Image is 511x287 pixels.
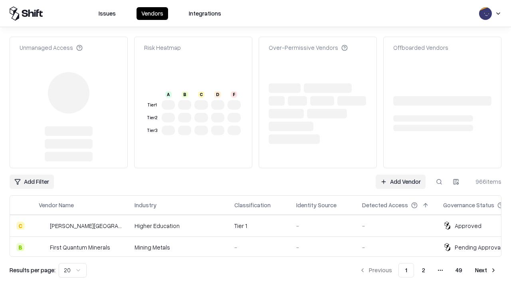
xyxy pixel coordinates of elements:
[182,91,188,98] div: B
[443,201,494,209] div: Governance Status
[146,102,158,108] div: Tier 1
[470,263,501,277] button: Next
[455,243,502,252] div: Pending Approval
[10,266,55,274] p: Results per page:
[94,7,121,20] button: Issues
[362,201,408,209] div: Detected Access
[296,243,349,252] div: -
[146,114,158,121] div: Tier 2
[16,222,24,230] div: C
[184,7,226,20] button: Integrations
[39,243,47,251] img: First Quantum Minerals
[455,222,481,230] div: Approved
[355,263,501,277] nav: pagination
[398,263,414,277] button: 1
[234,201,271,209] div: Classification
[135,222,222,230] div: Higher Education
[234,243,283,252] div: -
[362,222,430,230] div: -
[296,222,349,230] div: -
[50,222,122,230] div: [PERSON_NAME][GEOGRAPHIC_DATA]
[135,201,156,209] div: Industry
[146,127,158,134] div: Tier 3
[469,177,501,186] div: 966 items
[16,243,24,251] div: B
[144,43,181,52] div: Risk Heatmap
[165,91,172,98] div: A
[50,243,110,252] div: First Quantum Minerals
[198,91,204,98] div: C
[296,201,337,209] div: Identity Source
[137,7,168,20] button: Vendors
[135,243,222,252] div: Mining Metals
[393,43,448,52] div: Offboarded Vendors
[416,263,432,277] button: 2
[214,91,221,98] div: D
[20,43,83,52] div: Unmanaged Access
[449,263,469,277] button: 49
[234,222,283,230] div: Tier 1
[39,222,47,230] img: Reichman University
[269,43,348,52] div: Over-Permissive Vendors
[231,91,237,98] div: F
[362,243,430,252] div: -
[376,175,426,189] a: Add Vendor
[39,201,74,209] div: Vendor Name
[10,175,54,189] button: Add Filter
